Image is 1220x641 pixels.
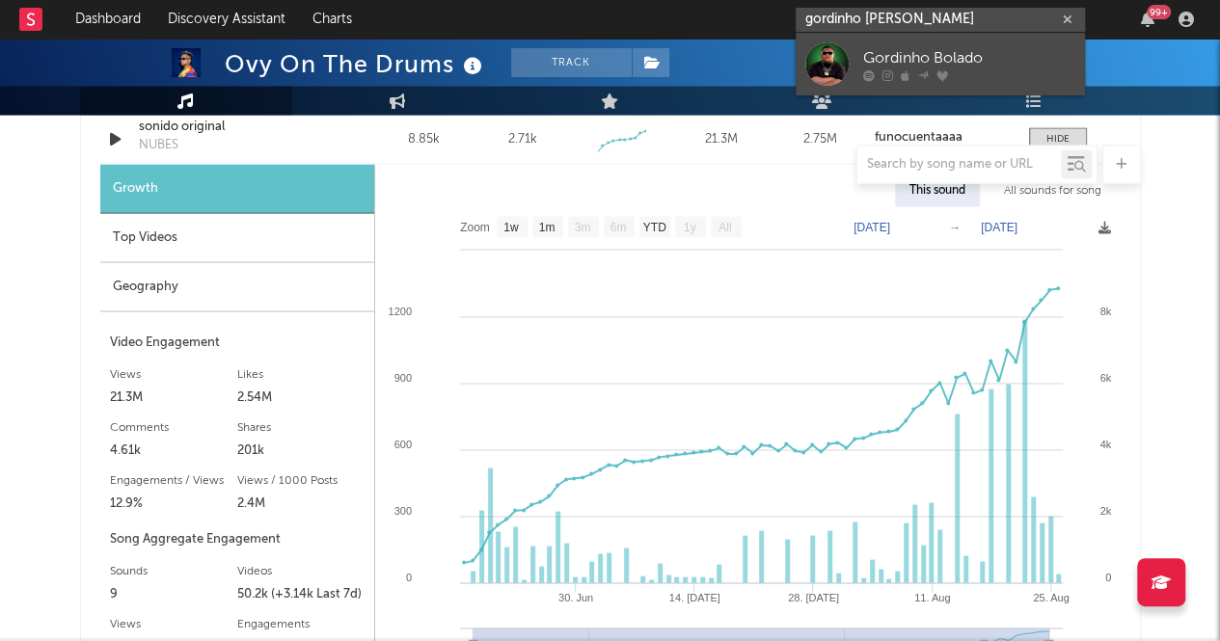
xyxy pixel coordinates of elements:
div: 8.85k [379,130,469,149]
div: 9 [110,582,237,605]
div: 201k [237,439,365,462]
div: Videos [237,559,365,582]
div: 21.3M [676,130,766,149]
div: Views / 1000 Posts [237,468,365,492]
text: 2k [1099,504,1111,516]
text: All [718,221,731,234]
div: Shares [237,415,365,439]
text: 6k [1099,371,1111,383]
text: 3m [574,221,590,234]
div: 2.54M [237,386,365,409]
div: Comments [110,415,237,439]
div: 12.9% [110,492,237,515]
div: Song Aggregate Engagement [110,527,365,550]
text: 0 [1104,571,1110,582]
text: [DATE] [981,220,1017,233]
div: 21.3M [110,386,237,409]
a: Gordinho Bolado [796,33,1085,95]
div: 50.2k (+3.14k Last 7d) [237,582,365,605]
text: 28. [DATE] [787,591,838,602]
text: 1m [538,221,555,234]
div: 2.71k [508,130,537,149]
text: 600 [393,438,411,449]
text: 300 [393,504,411,516]
text: 30. Jun [557,591,592,602]
div: Views [110,362,237,386]
div: Top Videos [100,213,374,262]
div: Engagements / Views [110,468,237,492]
text: 6m [610,221,626,234]
text: [DATE] [854,220,890,233]
div: 4.61k [110,439,237,462]
text: 11. Aug [913,591,949,602]
a: funocuentaaaa [875,131,1009,145]
text: 4k [1099,438,1111,449]
input: Search for artists [796,8,1085,32]
div: Engagements [237,612,365,635]
div: This sound [895,174,980,206]
div: Video Engagement [110,331,365,354]
div: Gordinho Bolado [863,46,1075,69]
text: Zoom [460,221,490,234]
text: YTD [642,221,665,234]
div: Growth [100,164,374,213]
div: Geography [100,262,374,311]
div: All sounds for song [990,174,1116,206]
text: → [949,220,961,233]
text: 25. Aug [1033,591,1069,602]
input: Search by song name or URL [857,157,1061,173]
strong: funocuentaaaa [875,131,962,144]
div: Ovy On The Drums [225,48,487,80]
div: NUBES [139,136,178,155]
text: 1200 [388,305,411,316]
text: 1y [683,221,695,234]
button: 99+ [1141,12,1154,27]
div: 2.4M [237,492,365,515]
div: Likes [237,362,365,386]
text: 14. [DATE] [668,591,719,602]
div: 2.75M [775,130,865,149]
div: Views [110,612,237,635]
text: 8k [1099,305,1111,316]
text: 1w [503,221,519,234]
text: 0 [405,571,411,582]
text: 900 [393,371,411,383]
div: Sounds [110,559,237,582]
a: sonido original [139,118,340,137]
button: Track [511,48,632,77]
div: 99 + [1147,5,1171,19]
